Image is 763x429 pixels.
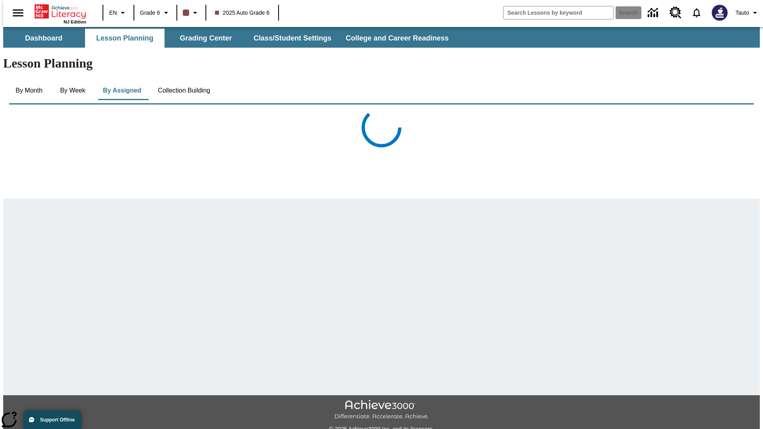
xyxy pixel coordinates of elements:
span: Grade 6 [140,9,160,17]
button: Support Offline [24,411,81,429]
div: Home [35,3,86,24]
span: Support Offline [40,417,75,423]
img: Achieve3000 Differentiate Accelerate Achieve [334,400,429,420]
h1: Lesson Planning [3,56,760,71]
button: Lesson Planning [85,29,165,48]
button: Dashboard [4,29,83,48]
span: 2025 Auto Grade 6 [215,9,270,17]
a: Notifications [686,2,707,23]
button: Select a new avatar [707,2,732,23]
button: Open side menu [6,1,30,25]
button: By Month [9,81,49,100]
span: Tauto [736,9,749,17]
a: Resource Center, Will open in new tab [665,2,686,23]
button: Collection Building [151,81,217,100]
button: Grade: Grade 6, Select a grade [137,6,174,20]
a: Data Center [643,2,665,24]
img: Avatar [712,5,728,21]
button: Class/Student Settings [247,29,338,48]
button: College and Career Readiness [339,29,455,48]
button: By Assigned [97,81,147,100]
input: search field [504,6,613,19]
button: Grading Center [166,29,246,48]
button: Profile/Settings [732,6,763,20]
button: Language: EN, Select a language [106,6,131,20]
a: Home [35,4,86,19]
button: By Week [53,81,93,100]
span: EN [109,9,117,17]
div: SubNavbar [3,29,456,48]
div: SubNavbar [3,27,760,48]
span: NJ Edition [64,19,86,24]
button: Class color is dark brown. Change class color [180,6,203,20]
